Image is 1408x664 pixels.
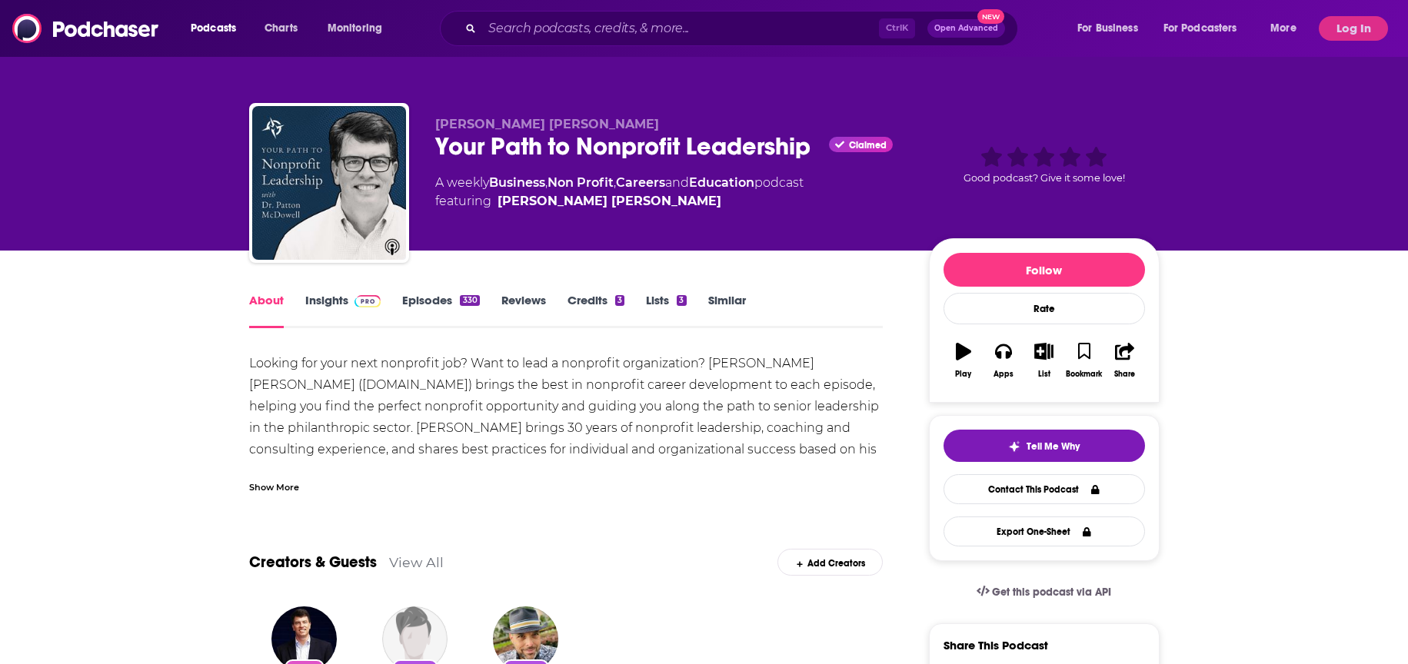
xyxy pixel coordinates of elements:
span: For Business [1077,18,1138,39]
a: [DOMAIN_NAME] [362,377,468,392]
span: Podcasts [191,18,236,39]
button: Open AdvancedNew [927,19,1005,38]
span: New [977,9,1005,24]
span: Get this podcast via API [992,586,1111,599]
div: Rate [944,293,1145,324]
div: Good podcast? Give it some love! [929,117,1160,212]
a: View All [389,554,444,570]
button: Play [944,333,984,388]
div: Apps [994,370,1014,379]
span: For Podcasters [1163,18,1237,39]
a: Reviews [501,293,546,328]
span: Tell Me Why [1027,440,1080,453]
div: Play [955,370,971,379]
button: Apps [984,333,1024,388]
div: Share [1114,370,1135,379]
a: Education [689,175,754,190]
span: , [545,175,548,190]
h3: Share This Podcast [944,638,1048,652]
span: Open Advanced [934,25,998,32]
button: Log In [1319,16,1388,41]
a: Charts [255,16,307,41]
div: A weekly podcast [435,174,804,211]
span: Charts [265,18,298,39]
span: Monitoring [328,18,382,39]
button: Bookmark [1064,333,1104,388]
button: Export One-Sheet [944,516,1145,546]
span: featuring [435,192,804,211]
a: Careers [616,175,665,190]
a: Creators & Guests [249,553,377,572]
div: Bookmark [1066,370,1102,379]
button: open menu [317,16,402,41]
a: Business [489,175,545,190]
img: tell me why sparkle [1008,440,1020,453]
button: open menu [1153,16,1260,41]
a: InsightsPodchaser Pro [305,293,381,328]
button: List [1024,333,1063,388]
span: [PERSON_NAME] [PERSON_NAME] [435,117,659,131]
span: Ctrl K [879,18,915,38]
img: Podchaser Pro [354,295,381,307]
a: Get this podcast via API [964,573,1124,611]
a: About [249,293,284,328]
button: tell me why sparkleTell Me Why [944,430,1145,462]
a: Episodes330 [402,293,479,328]
a: Patton McDowell [498,192,721,211]
img: Podchaser - Follow, Share and Rate Podcasts [12,14,160,43]
div: Looking for your next nonprofit job? Want to lead a nonprofit organization? [PERSON_NAME] [PERSON... [249,353,884,546]
span: and [665,175,689,190]
a: Non Profit [548,175,614,190]
a: Similar [708,293,746,328]
div: Search podcasts, credits, & more... [454,11,1033,46]
span: Claimed [849,141,887,149]
div: 330 [460,295,479,306]
a: Contact This Podcast [944,474,1145,504]
div: List [1038,370,1050,379]
img: Your Path to Nonprofit Leadership [252,106,406,260]
input: Search podcasts, credits, & more... [482,16,879,41]
div: 3 [615,295,624,306]
div: Add Creators [777,549,883,576]
button: Share [1104,333,1144,388]
span: , [614,175,616,190]
button: open menu [180,16,256,41]
span: Good podcast? Give it some love! [964,172,1125,184]
button: open menu [1067,16,1157,41]
button: open menu [1260,16,1316,41]
button: Follow [944,253,1145,287]
a: Lists3 [646,293,686,328]
span: More [1270,18,1296,39]
a: Credits3 [568,293,624,328]
div: 3 [677,295,686,306]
